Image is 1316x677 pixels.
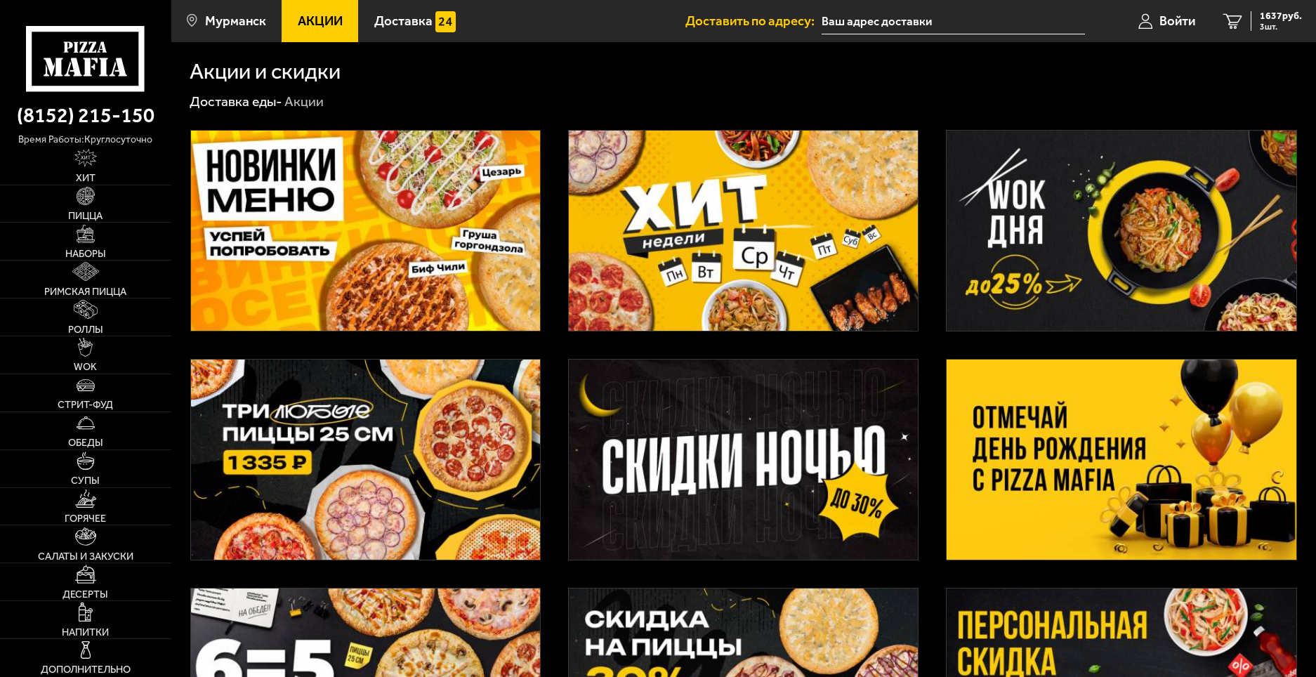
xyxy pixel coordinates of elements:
span: 1637 руб. [1260,11,1302,21]
span: Акции [298,15,343,28]
span: Обеды [68,438,103,447]
span: Дополнительно [41,664,131,674]
span: Хит [76,173,96,183]
span: Десерты [62,589,108,599]
span: Салаты и закуски [38,551,133,561]
span: Супы [71,475,100,485]
span: Мурманск [205,15,266,28]
span: Горячее [65,513,106,523]
span: Роллы [68,324,103,334]
h1: Акции и скидки [190,60,341,82]
img: 15daf4d41897b9f0e9f617042186c801.svg [435,11,456,32]
span: 3 шт. [1260,22,1302,31]
span: Пицца [68,211,103,221]
span: Стрит-фуд [58,400,113,409]
input: Ваш адрес доставки [822,8,1085,34]
span: WOK [74,362,97,372]
span: Доставить по адресу: [685,15,822,28]
div: Акции [284,93,324,110]
span: Напитки [62,627,109,637]
span: Наборы [65,249,106,258]
span: Римская пицца [44,287,126,296]
span: Доставка [374,15,433,28]
span: Войти [1159,15,1195,28]
a: Доставка еды- [190,93,282,110]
